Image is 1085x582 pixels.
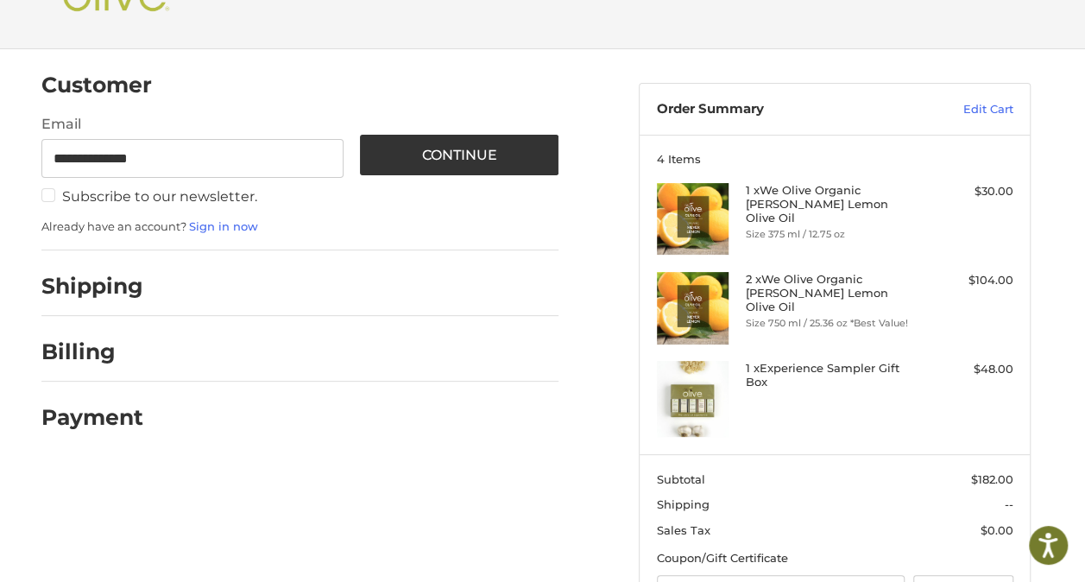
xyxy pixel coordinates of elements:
div: Coupon/Gift Certificate [657,550,1013,567]
label: Email [41,114,344,135]
a: Sign in now [189,219,258,233]
h4: 2 x We Olive Organic [PERSON_NAME] Lemon Olive Oil [746,272,920,314]
h2: Shipping [41,273,143,300]
p: We're away right now. Please check back later! [24,26,195,40]
span: Subscribe to our newsletter. [62,188,257,205]
span: Subtotal [657,472,705,486]
button: Continue [360,135,558,175]
div: $30.00 [924,183,1012,200]
span: $0.00 [981,523,1013,537]
h3: 4 Items [657,152,1013,166]
h2: Payment [41,404,143,431]
p: Already have an account? [41,218,558,236]
span: $182.00 [971,472,1013,486]
li: Size 750 ml / 25.36 oz *Best Value! [746,316,920,331]
span: -- [1005,497,1013,511]
h2: Customer [41,72,152,98]
a: Edit Cart [899,101,1013,118]
span: Shipping [657,497,710,511]
li: Size 375 ml / 12.75 oz [746,227,920,242]
h2: Billing [41,338,142,365]
div: $104.00 [924,272,1012,289]
h4: 1 x We Olive Organic [PERSON_NAME] Lemon Olive Oil [746,183,920,225]
button: Open LiveChat chat widget [199,22,219,43]
span: Sales Tax [657,523,710,537]
div: $48.00 [924,361,1012,378]
h3: Order Summary [657,101,899,118]
h4: 1 x Experience Sampler Gift Box [746,361,920,389]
